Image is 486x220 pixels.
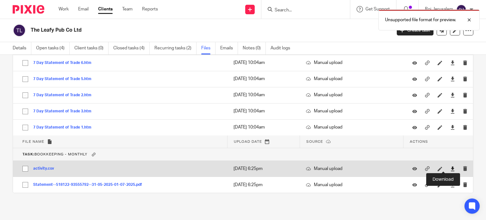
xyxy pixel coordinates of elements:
p: [DATE] 10:04am [234,60,293,66]
span: Source [306,140,323,143]
a: Closed tasks (4) [113,42,150,54]
a: Download [450,60,455,66]
button: 7 Day Statement of Trade 5.htm [33,77,96,81]
a: Open tasks (4) [36,42,70,54]
a: Recurring tasks (2) [154,42,196,54]
button: Statement--518122-93555792--31-05-2025-01-07-2025.pdf [33,183,147,187]
span: Bookkeeping - Monthly [22,153,87,156]
b: Task: [22,153,34,156]
input: Select [19,89,31,101]
a: Download [450,76,455,82]
span: Actions [410,140,428,143]
input: Select [19,179,31,191]
a: Audit logs [271,42,295,54]
span: Upload date [234,140,262,143]
img: Pixie [13,5,44,14]
button: 7 Day Statement of Trade 6.htm [33,61,96,65]
button: activity.csv [33,167,59,171]
a: Create task [397,25,433,35]
img: svg%3E [456,4,466,15]
a: Download [450,124,455,130]
a: Clients [98,6,113,12]
button: 7 Day Statement of Trade 1.htm [33,125,96,130]
p: Unsupported file format for preview. [385,17,456,23]
p: Manual upload [306,182,397,188]
p: [DATE] 10:04am [234,92,293,98]
a: Download [450,182,455,188]
p: Manual upload [306,166,397,172]
button: 7 Day Statement of Trade 3.htm [33,109,96,114]
a: Reports [142,6,158,12]
input: Select [19,105,31,117]
a: Work [59,6,69,12]
p: [DATE] 6:25pm [234,182,293,188]
a: Client tasks (0) [74,42,109,54]
img: svg%3E [13,24,26,37]
p: Manual upload [306,108,397,114]
a: Files [201,42,215,54]
p: Manual upload [306,76,397,82]
p: [DATE] 6:25pm [234,166,293,172]
h2: The Leafy Pub Co Ltd [31,27,316,34]
p: [DATE] 10:04am [234,124,293,130]
p: Manual upload [306,92,397,98]
span: File name [22,140,44,143]
input: Select [19,122,31,134]
p: [DATE] 10:04am [234,108,293,114]
a: Details [13,42,31,54]
a: Emails [220,42,238,54]
input: Select [19,73,31,85]
input: Select [19,163,31,175]
a: Email [78,6,89,12]
button: 7 Day Statement of Trade 2.htm [33,93,96,97]
a: Team [122,6,133,12]
p: [DATE] 10:04am [234,76,293,82]
p: Manual upload [306,60,397,66]
a: Download [450,166,455,172]
p: Manual upload [306,124,397,130]
a: Notes (0) [243,42,266,54]
input: Select [19,57,31,69]
a: Download [450,108,455,114]
a: Download [450,92,455,98]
